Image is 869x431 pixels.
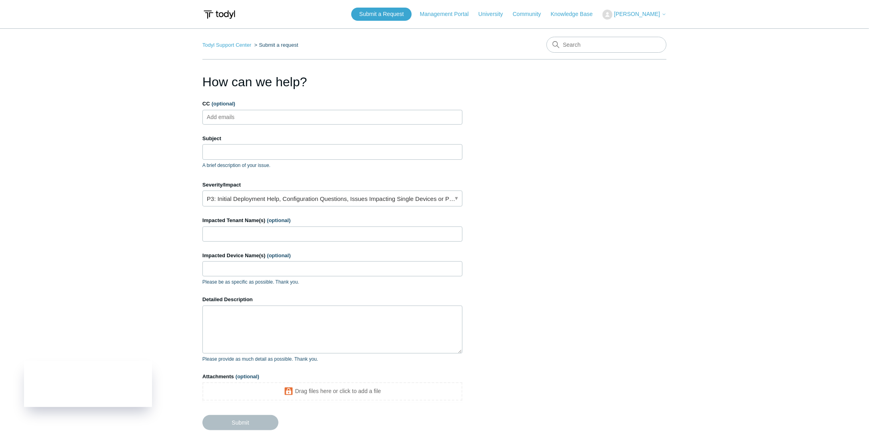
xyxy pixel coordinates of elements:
[202,100,463,108] label: CC
[351,8,412,21] a: Submit a Request
[202,42,253,48] li: Todyl Support Center
[202,216,463,224] label: Impacted Tenant Name(s)
[202,162,463,169] p: A brief description of your issue.
[202,278,463,286] p: Please be as specific as possible. Thank you.
[547,37,667,53] input: Search
[202,42,251,48] a: Todyl Support Center
[267,252,291,258] span: (optional)
[479,10,511,18] a: University
[202,296,463,304] label: Detailed Description
[236,373,259,379] span: (optional)
[603,10,667,20] button: [PERSON_NAME]
[420,10,477,18] a: Management Portal
[202,7,236,22] img: Todyl Support Center Help Center home page
[202,415,278,430] input: Submit
[204,111,252,123] input: Add emails
[253,42,298,48] li: Submit a request
[24,361,152,407] iframe: Todyl Status
[202,252,463,260] label: Impacted Device Name(s)
[267,217,290,223] span: (optional)
[212,101,235,107] span: (optional)
[202,135,463,143] label: Subject
[202,191,463,207] a: P3: Initial Deployment Help, Configuration Questions, Issues Impacting Single Devices or Past Out...
[202,72,463,91] h1: How can we help?
[551,10,601,18] a: Knowledge Base
[202,181,463,189] label: Severity/Impact
[614,11,660,17] span: [PERSON_NAME]
[513,10,549,18] a: Community
[202,373,463,381] label: Attachments
[202,356,463,363] p: Please provide as much detail as possible. Thank you.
